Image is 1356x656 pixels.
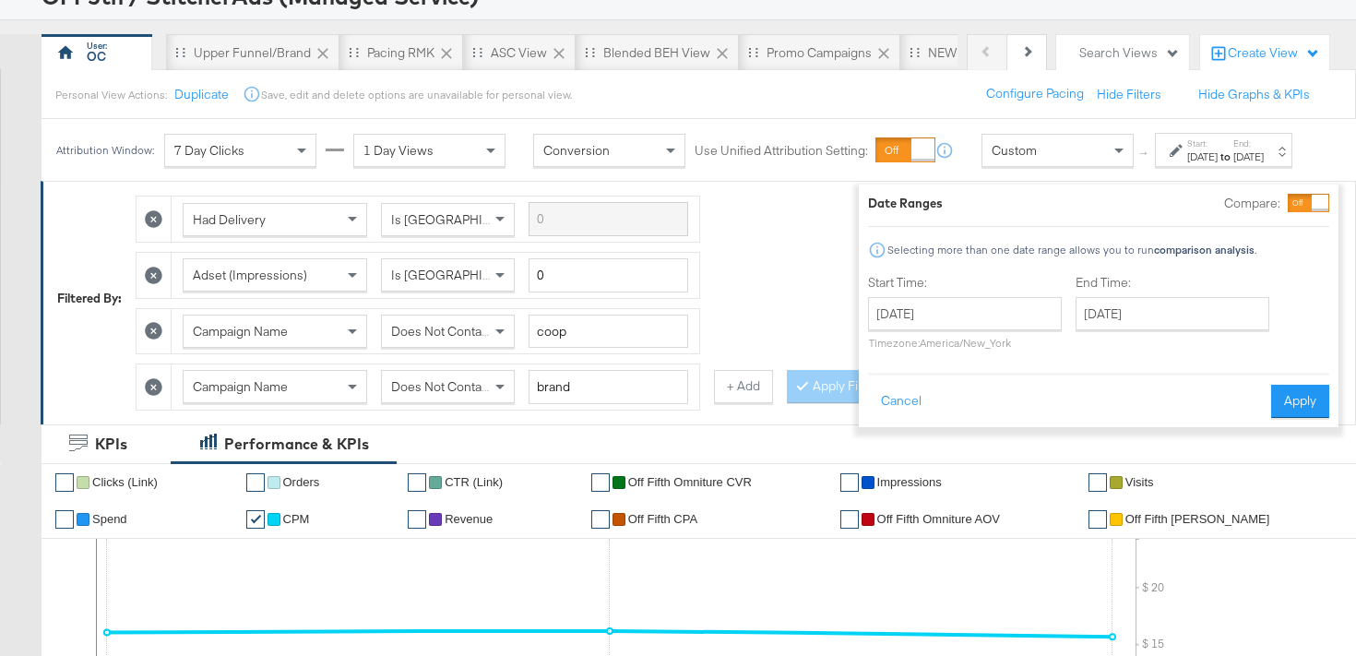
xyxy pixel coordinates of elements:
[1079,44,1180,62] div: Search Views
[714,370,773,403] button: + Add
[868,336,1062,350] p: Timezone: America/New_York
[840,510,859,529] a: ✔
[92,512,127,526] span: Spend
[910,47,920,57] div: Drag to reorder tab
[877,512,1000,526] span: Off Fifth Omniture AOV
[246,473,265,492] a: ✔
[1088,510,1107,529] a: ✔
[1125,512,1270,526] span: Off Fifth [PERSON_NAME]
[868,385,934,418] button: Cancel
[1233,149,1264,164] div: [DATE]
[868,274,1062,292] label: Start Time:
[886,244,1257,256] div: Selecting more than one date range allows you to run .
[92,475,158,489] span: Clicks (Link)
[840,473,859,492] a: ✔
[408,473,426,492] a: ✔
[283,475,320,489] span: Orders
[391,323,492,340] span: Does Not Contain
[748,47,758,57] div: Drag to reorder tab
[1187,149,1218,164] div: [DATE]
[391,211,532,228] span: Is [GEOGRAPHIC_DATA]
[1136,150,1153,157] span: ↑
[1076,274,1277,292] label: End Time:
[246,510,265,529] a: ✔
[1224,195,1280,212] label: Compare:
[1228,44,1320,63] div: Create View
[1088,473,1107,492] a: ✔
[445,475,503,489] span: CTR (Link)
[529,202,688,236] input: Enter a search term
[877,475,942,489] span: Impressions
[1233,137,1264,149] label: End:
[367,44,434,62] div: Pacing RMK
[591,510,610,529] a: ✔
[1271,385,1329,418] button: Apply
[529,315,688,349] input: Enter a search term
[174,142,244,159] span: 7 Day Clicks
[868,195,943,212] div: Date Ranges
[193,378,288,395] span: Campaign Name
[1198,86,1310,103] button: Hide Graphs & KPIs
[1097,86,1161,103] button: Hide Filters
[408,510,426,529] a: ✔
[992,142,1037,159] span: Custom
[1154,243,1255,256] strong: comparison analysis
[174,86,229,103] button: Duplicate
[363,142,434,159] span: 1 Day Views
[391,267,532,283] span: Is [GEOGRAPHIC_DATA]
[628,475,752,489] span: Off Fifth Omniture CVR
[928,44,1063,62] div: NEW O5 Weekly Report
[87,48,106,66] div: OC
[767,44,872,62] div: Promo Campaigns
[175,47,185,57] div: Drag to reorder tab
[283,512,310,526] span: CPM
[1125,475,1154,489] span: Visits
[973,78,1097,111] button: Configure Pacing
[224,434,369,455] div: Performance & KPIs
[95,434,127,455] div: KPIs
[55,88,167,102] div: Personal View Actions:
[1218,149,1233,163] strong: to
[628,512,697,526] span: off fifth CPA
[57,290,122,307] div: Filtered By:
[603,44,710,62] div: Blended BEH View
[585,47,595,57] div: Drag to reorder tab
[491,44,547,62] div: ASC View
[472,47,482,57] div: Drag to reorder tab
[55,510,74,529] a: ✔
[445,512,493,526] span: Revenue
[543,142,610,159] span: Conversion
[591,473,610,492] a: ✔
[193,267,307,283] span: Adset (Impressions)
[261,88,572,102] div: Save, edit and delete options are unavailable for personal view.
[391,378,492,395] span: Does Not Contain
[349,47,359,57] div: Drag to reorder tab
[193,323,288,340] span: Campaign Name
[1187,137,1218,149] label: Start:
[55,473,74,492] a: ✔
[529,370,688,404] input: Enter a search term
[695,142,868,160] label: Use Unified Attribution Setting:
[529,258,688,292] input: Enter a number
[194,44,311,62] div: Upper Funnel/Brand
[193,211,266,228] span: Had Delivery
[55,144,155,157] div: Attribution Window:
